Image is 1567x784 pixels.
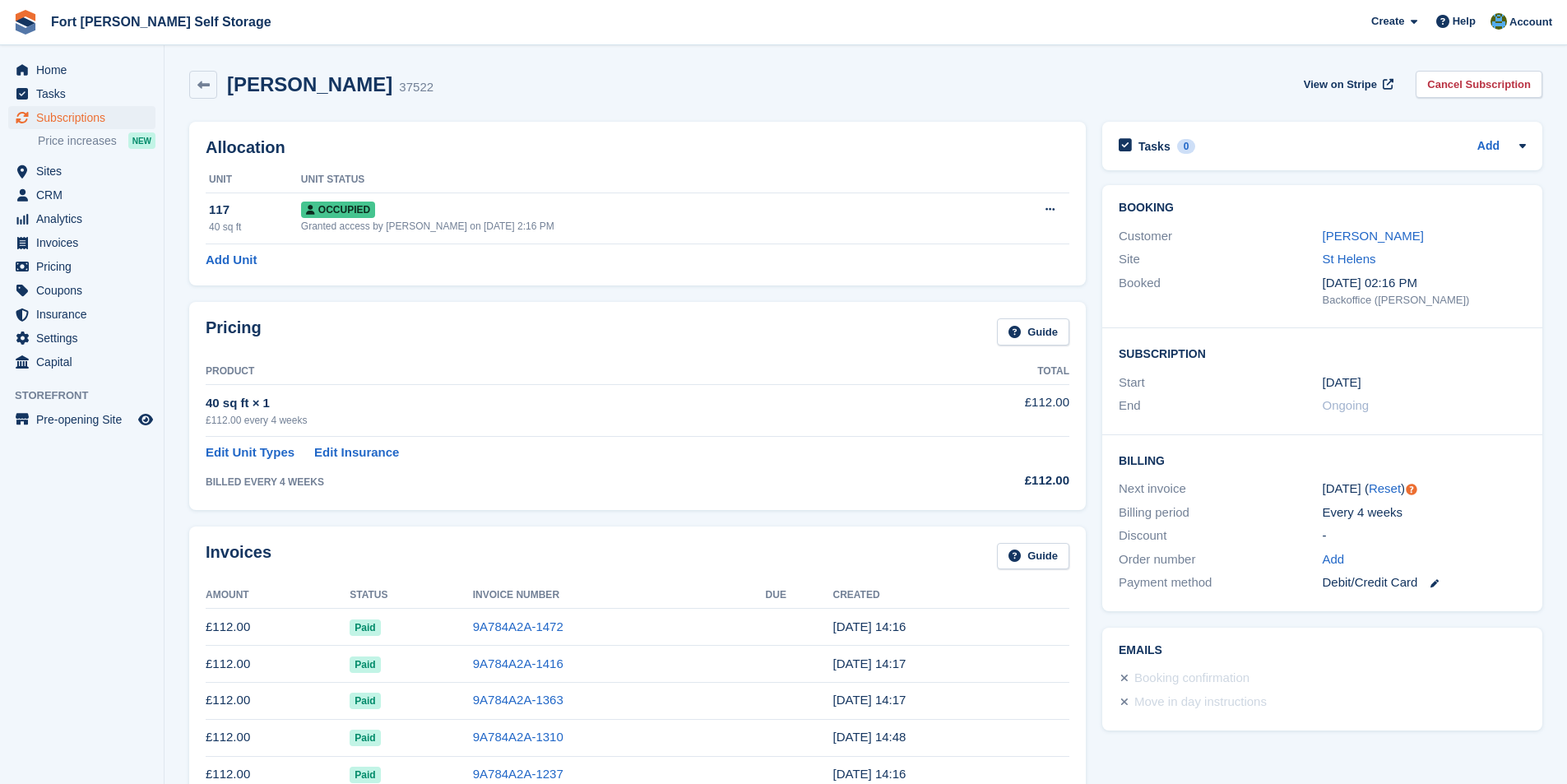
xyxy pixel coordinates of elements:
a: 9A784A2A-1416 [473,656,563,670]
a: Price increases NEW [38,132,155,150]
span: Paid [350,656,380,673]
div: 117 [209,201,301,220]
span: Home [36,58,135,81]
span: Analytics [36,207,135,230]
a: menu [8,303,155,326]
img: Alex [1491,13,1507,30]
span: Price increases [38,133,117,149]
th: Product [206,359,907,385]
time: 2025-07-24 13:16:43 UTC [833,619,906,633]
a: menu [8,327,155,350]
a: Cancel Subscription [1416,71,1542,98]
span: Settings [36,327,135,350]
h2: Billing [1119,452,1526,468]
div: £112.00 every 4 weeks [206,413,907,428]
span: Tasks [36,82,135,105]
div: 40 sq ft × 1 [206,394,907,413]
span: View on Stripe [1304,77,1377,93]
td: £112.00 [907,384,1069,436]
th: Total [907,359,1069,385]
div: - [1323,527,1526,545]
div: Backoffice ([PERSON_NAME]) [1323,292,1526,308]
th: Unit Status [301,167,977,193]
a: Fort [PERSON_NAME] Self Storage [44,8,278,35]
img: stora-icon-8386f47178a22dfd0bd8f6a31ec36ba5ce8667c1dd55bd0f319d3a0aa187defe.svg [13,10,38,35]
div: Start [1119,373,1322,392]
div: Booked [1119,274,1322,308]
a: [PERSON_NAME] [1323,229,1424,243]
span: Pre-opening Site [36,408,135,431]
span: CRM [36,183,135,206]
time: 2025-06-26 13:17:18 UTC [833,656,906,670]
span: Paid [350,767,380,783]
a: St Helens [1323,252,1376,266]
span: Paid [350,619,380,636]
div: Discount [1119,527,1322,545]
div: NEW [128,132,155,149]
a: Edit Unit Types [206,443,294,462]
th: Due [766,582,833,609]
td: £112.00 [206,646,350,683]
th: Invoice Number [473,582,766,609]
a: Guide [997,318,1069,346]
a: menu [8,183,155,206]
span: Occupied [301,202,375,218]
div: Site [1119,250,1322,269]
span: Paid [350,693,380,709]
span: Pricing [36,255,135,278]
a: menu [8,279,155,302]
time: 2025-04-03 13:16:46 UTC [833,767,906,781]
a: menu [8,255,155,278]
div: £112.00 [907,471,1069,490]
time: 2024-04-03 23:00:00 UTC [1323,373,1361,392]
span: Insurance [36,303,135,326]
h2: Booking [1119,202,1526,215]
div: BILLED EVERY 4 WEEKS [206,475,907,489]
a: menu [8,160,155,183]
div: Payment method [1119,573,1322,592]
div: 0 [1177,139,1196,154]
a: Add [1477,137,1500,156]
a: menu [8,106,155,129]
span: Create [1371,13,1404,30]
div: [DATE] ( ) [1323,480,1526,499]
a: menu [8,58,155,81]
div: Debit/Credit Card [1323,573,1526,592]
h2: Emails [1119,644,1526,657]
span: Invoices [36,231,135,254]
a: 9A784A2A-1237 [473,767,563,781]
a: Reset [1369,481,1401,495]
td: £112.00 [206,609,350,646]
h2: Tasks [1138,139,1171,154]
span: Subscriptions [36,106,135,129]
div: Next invoice [1119,480,1322,499]
a: menu [8,231,155,254]
a: 9A784A2A-1363 [473,693,563,707]
th: Created [833,582,1069,609]
time: 2025-05-29 13:17:24 UTC [833,693,906,707]
a: menu [8,350,155,373]
th: Unit [206,167,301,193]
td: £112.00 [206,719,350,756]
a: View on Stripe [1297,71,1397,98]
a: Edit Insurance [314,443,399,462]
div: [DATE] 02:16 PM [1323,274,1526,293]
div: Booking confirmation [1134,669,1249,689]
span: Help [1453,13,1476,30]
a: Preview store [136,410,155,429]
a: Guide [997,543,1069,570]
div: Order number [1119,550,1322,569]
a: menu [8,207,155,230]
div: Move in day instructions [1134,693,1267,712]
div: Granted access by [PERSON_NAME] on [DATE] 2:16 PM [301,219,977,234]
span: Coupons [36,279,135,302]
time: 2025-05-01 13:48:22 UTC [833,730,906,744]
div: Customer [1119,227,1322,246]
h2: Pricing [206,318,262,346]
span: Storefront [15,387,164,404]
span: Paid [350,730,380,746]
a: menu [8,408,155,431]
a: 9A784A2A-1310 [473,730,563,744]
div: Tooltip anchor [1404,482,1419,497]
td: £112.00 [206,682,350,719]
